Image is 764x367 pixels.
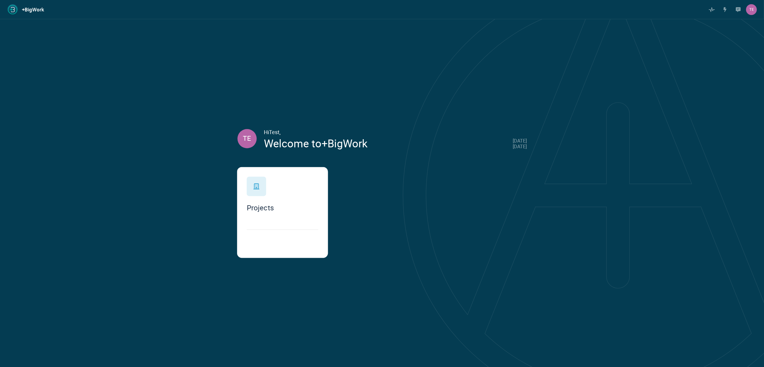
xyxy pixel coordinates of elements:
div: [DATE] [DATE] [513,138,527,149]
div: Messages [733,4,744,15]
div: Actions [720,4,730,15]
div: Hi Test , [264,129,367,135]
div: Projects [247,203,318,212]
div: TE [237,129,257,148]
img: AddJust [7,4,18,15]
div: Profile [746,4,757,15]
div: Welcome to +BigWork [264,137,367,149]
strong: +BigWork [22,6,44,13]
a: Projects [237,167,328,257]
button: TE [746,4,757,15]
div: Activity [706,4,717,15]
a: +BigWork [7,4,44,15]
